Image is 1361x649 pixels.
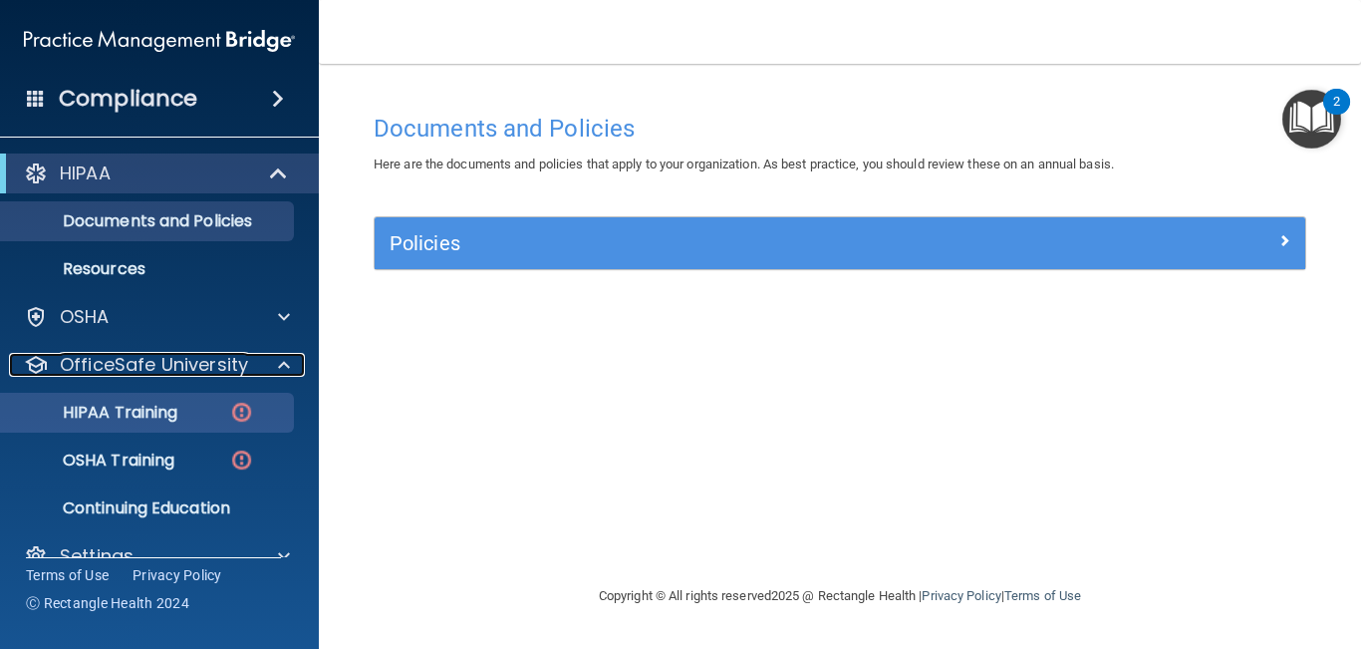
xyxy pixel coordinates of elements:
p: OfficeSafe University [60,353,248,377]
a: Terms of Use [1004,588,1081,603]
p: HIPAA [60,162,111,185]
img: danger-circle.6113f641.png [229,448,254,473]
h4: Documents and Policies [374,116,1306,142]
p: HIPAA Training [13,403,177,423]
a: HIPAA [24,162,289,185]
p: Documents and Policies [13,211,285,231]
span: Here are the documents and policies that apply to your organization. As best practice, you should... [374,157,1114,171]
a: Privacy Policy [922,588,1000,603]
p: OSHA [60,305,110,329]
button: Open Resource Center, 2 new notifications [1282,90,1341,149]
p: OSHA Training [13,451,174,471]
a: OfficeSafe University [24,353,290,377]
a: Settings [24,544,290,568]
img: PMB logo [24,21,295,61]
a: Policies [390,227,1290,259]
h4: Compliance [59,85,197,113]
a: OSHA [24,305,290,329]
span: Ⓒ Rectangle Health 2024 [26,593,189,613]
p: Resources [13,259,285,279]
p: Settings [60,544,134,568]
h5: Policies [390,232,1058,254]
div: 2 [1333,102,1340,128]
a: Privacy Policy [133,565,222,585]
p: Continuing Education [13,498,285,518]
a: Terms of Use [26,565,109,585]
div: Copyright © All rights reserved 2025 @ Rectangle Health | | [476,564,1204,628]
img: danger-circle.6113f641.png [229,400,254,425]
